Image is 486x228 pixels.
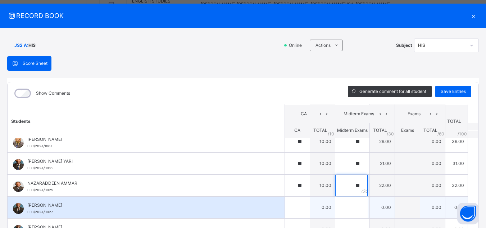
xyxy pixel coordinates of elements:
span: [PERSON_NAME] [27,136,268,143]
span: Students [11,118,31,124]
span: ELC/2024/0027 [27,210,53,214]
td: 10.00 [310,174,335,196]
button: Open asap [457,203,479,224]
td: 0.00 [420,152,445,174]
span: TOTAL [423,128,437,133]
span: ELC/2024/0025 [27,188,53,192]
span: / 30 [387,130,394,137]
td: 0.00 [445,196,468,218]
img: ELC_2024_1067.png [13,137,24,148]
span: Midterm Exams [341,111,377,117]
div: HIS [418,42,465,49]
td: 22.00 [370,174,395,196]
span: / 60 [437,130,444,137]
span: RECORD BOOK [7,11,468,21]
td: 0.00 [370,196,395,218]
th: TOTAL [445,104,468,138]
td: 21.00 [370,152,395,174]
span: [PERSON_NAME] [27,202,268,209]
td: 31.00 [445,152,468,174]
label: Show Comments [36,90,70,97]
span: Subject [396,42,412,49]
span: /100 [458,130,467,137]
span: NAZARADDEEN AMMAR [27,180,268,187]
img: ELC_2024_0016.png [13,159,24,170]
span: Exams [401,128,414,133]
img: ELC_2024_0025.png [13,181,24,192]
td: 10.00 [310,152,335,174]
span: Online [288,42,306,49]
span: [PERSON_NAME] YARI [27,158,268,165]
span: Exams [400,111,427,117]
span: ELC/2024/0016 [27,166,53,170]
td: 10.00 [310,130,335,152]
span: TOTAL [373,128,387,133]
td: 32.00 [445,174,468,196]
span: Generate comment for all student [359,88,426,95]
span: ELC/2024/1067 [27,144,52,148]
div: × [468,11,479,21]
span: CA [294,128,300,133]
span: / 10 [328,130,334,137]
td: 36.00 [445,130,468,152]
span: Actions [315,42,331,49]
span: Midterm Exams [337,128,368,133]
td: 26.00 [370,130,395,152]
td: 0.00 [420,196,445,218]
span: HIS [28,42,36,49]
span: Save Entries [441,88,466,95]
td: 0.00 [420,174,445,196]
td: 0.00 [420,130,445,152]
span: JS2 A : [14,42,28,49]
span: Score Sheet [23,60,47,67]
img: ELC_2024_0027.png [13,203,24,214]
span: TOTAL [313,128,327,133]
td: 0.00 [310,196,335,218]
span: CA [290,111,317,117]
